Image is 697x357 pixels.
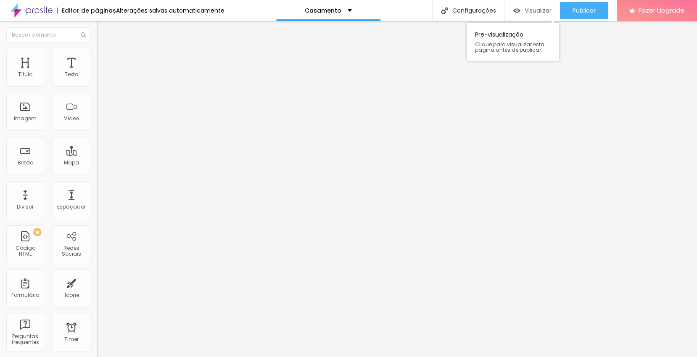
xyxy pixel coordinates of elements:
div: Vídeo [64,116,79,122]
img: Icone [441,7,448,14]
div: Formulário [11,292,39,298]
span: Visualizar [525,7,552,14]
button: Visualizar [505,2,560,19]
div: Redes Sociais [55,245,88,257]
div: Divisor [17,204,34,210]
div: Código HTML [8,245,42,257]
div: Ícone [64,292,79,298]
div: Timer [64,336,79,342]
div: Texto [65,71,78,77]
div: Pre-visualização [467,23,559,61]
span: Fazer Upgrade [639,7,684,14]
input: Buscar elemento [6,27,90,42]
div: Título [18,71,32,77]
span: Clique para visualizar esta página antes de publicar. [475,42,551,53]
div: Imagem [14,116,37,122]
div: Perguntas frequentes [8,333,42,346]
p: Casamento [305,8,341,13]
span: Publicar [573,7,596,14]
div: Espaçador [57,204,86,210]
div: Mapa [64,160,79,166]
img: view-1.svg [513,7,520,14]
button: Publicar [560,2,608,19]
div: Alterações salvas automaticamente [116,8,224,13]
iframe: Editor [97,21,697,357]
div: Botão [18,160,33,166]
img: Icone [81,32,86,37]
div: Editor de páginas [57,8,116,13]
